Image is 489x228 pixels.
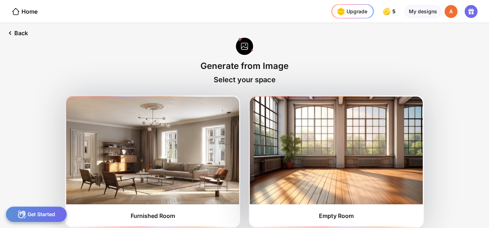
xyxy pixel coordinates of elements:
[319,212,354,219] div: Empty Room
[335,6,367,17] div: Upgrade
[131,212,175,219] div: Furnished Room
[214,75,276,84] div: Select your space
[445,5,457,18] div: A
[250,97,423,204] img: furnishedRoom2.jpg
[200,61,289,71] div: Generate from Image
[6,206,67,222] div: Get Started
[335,6,347,17] img: upgrade-nav-btn-icon.gif
[404,5,442,18] div: My designs
[66,97,239,204] img: furnishedRoom1.jpg
[392,9,397,14] span: 5
[11,7,38,16] div: Home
